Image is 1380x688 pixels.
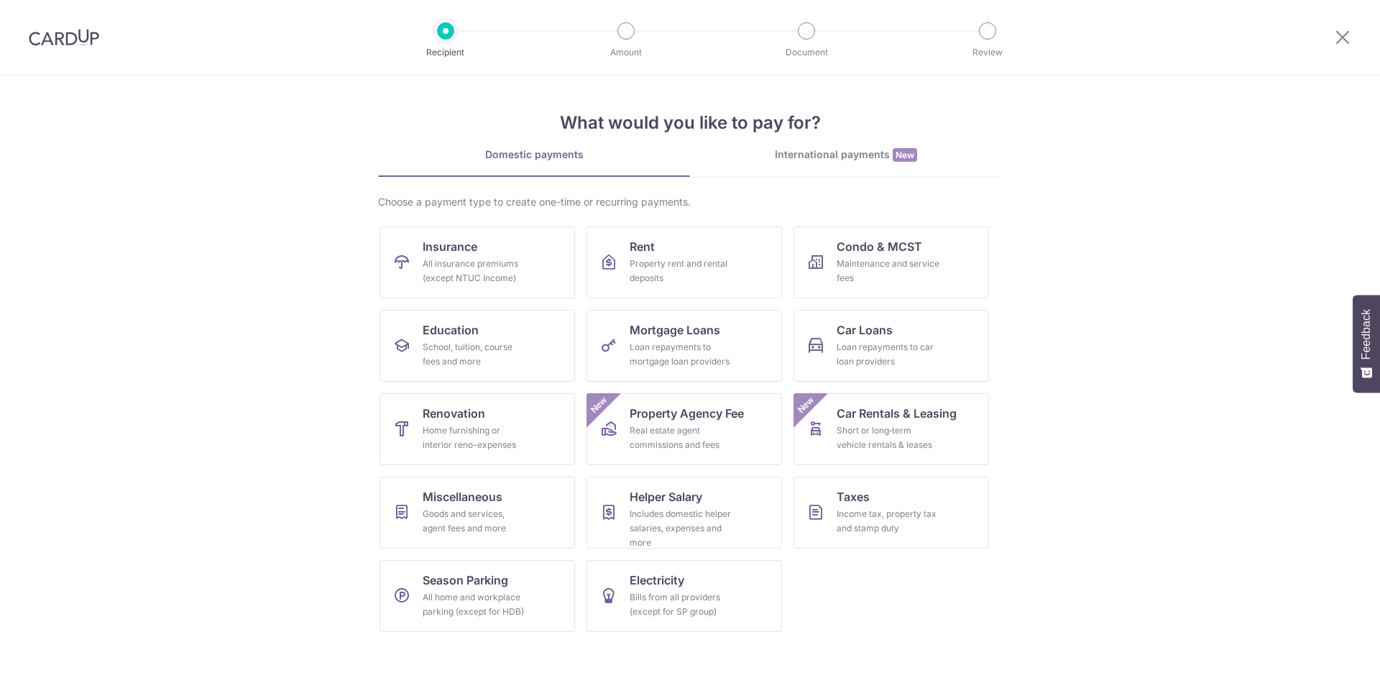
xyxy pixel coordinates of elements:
div: Loan repayments to mortgage loan providers [630,340,733,369]
span: Electricity [630,572,684,589]
span: Car Rentals & Leasing [837,405,957,422]
span: New [587,393,611,417]
iframe: Opens a widget where you can find more information [1288,645,1366,681]
div: Real estate agent commissions and fees [630,423,733,452]
span: New [794,393,818,417]
a: InsuranceAll insurance premiums (except NTUC Income) [379,226,575,298]
span: Education [423,321,479,339]
div: Home furnishing or interior reno-expenses [423,423,526,452]
div: Maintenance and service fees [837,257,940,285]
div: Bills from all providers (except for SP group) [630,590,733,619]
span: Condo & MCST [837,238,922,255]
a: TaxesIncome tax, property tax and stamp duty [793,477,989,549]
span: Property Agency Fee [630,405,744,422]
div: Goods and services, agent fees and more [423,507,526,536]
p: Document [753,45,860,60]
a: Property Agency FeeReal estate agent commissions and feesNew [586,393,782,465]
img: CardUp [29,29,99,46]
span: Car Loans [837,321,893,339]
span: Renovation [423,405,485,422]
button: Feedback - Show survey [1353,295,1380,393]
a: MiscellaneousGoods and services, agent fees and more [379,477,575,549]
div: Domestic payments [378,147,690,162]
h4: What would you like to pay for? [378,110,1002,136]
span: Helper Salary [630,488,702,505]
div: All home and workplace parking (except for HDB) [423,590,526,619]
span: New [893,148,917,162]
a: EducationSchool, tuition, course fees and more [379,310,575,382]
span: Season Parking [423,572,508,589]
div: Choose a payment type to create one-time or recurring payments. [378,195,1002,209]
span: Feedback [1360,309,1373,359]
div: International payments [690,147,1002,162]
div: Property rent and rental deposits [630,257,733,285]
div: Loan repayments to car loan providers [837,340,940,369]
span: Mortgage Loans [630,321,720,339]
a: Season ParkingAll home and workplace parking (except for HDB) [379,560,575,632]
div: Includes domestic helper salaries, expenses and more [630,507,733,550]
a: RentProperty rent and rental deposits [586,226,782,298]
a: RenovationHome furnishing or interior reno-expenses [379,393,575,465]
div: All insurance premiums (except NTUC Income) [423,257,526,285]
span: Taxes [837,488,870,505]
div: School, tuition, course fees and more [423,340,526,369]
a: Condo & MCSTMaintenance and service fees [793,226,989,298]
p: Recipient [392,45,499,60]
span: Miscellaneous [423,488,502,505]
a: Mortgage LoansLoan repayments to mortgage loan providers [586,310,782,382]
a: Helper SalaryIncludes domestic helper salaries, expenses and more [586,477,782,549]
p: Amount [573,45,679,60]
a: Car LoansLoan repayments to car loan providers [793,310,989,382]
span: Insurance [423,238,477,255]
p: Review [934,45,1041,60]
a: ElectricityBills from all providers (except for SP group) [586,560,782,632]
div: Short or long‑term vehicle rentals & leases [837,423,940,452]
div: Income tax, property tax and stamp duty [837,507,940,536]
a: Car Rentals & LeasingShort or long‑term vehicle rentals & leasesNew [793,393,989,465]
span: Rent [630,238,655,255]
